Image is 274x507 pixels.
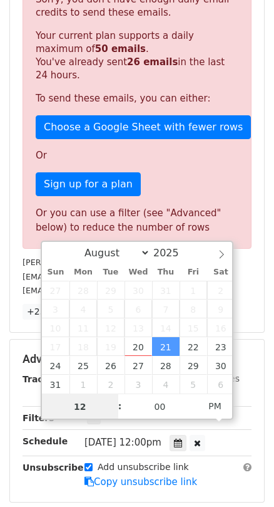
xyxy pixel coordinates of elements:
span: September 5, 2025 [180,375,207,394]
span: August 22, 2025 [180,337,207,356]
span: August 24, 2025 [42,356,69,375]
span: July 29, 2025 [97,281,124,300]
span: August 27, 2025 [124,356,152,375]
span: August 3, 2025 [42,300,69,318]
span: July 31, 2025 [152,281,180,300]
p: Your current plan supports a daily maximum of . You've already sent in the last 24 hours. [36,29,238,82]
h5: Advanced [23,352,251,366]
input: Minute [122,394,198,419]
span: August 5, 2025 [97,300,124,318]
label: Add unsubscribe link [98,461,189,474]
span: Fri [180,268,207,276]
span: Sun [42,268,69,276]
span: August 6, 2025 [124,300,152,318]
small: [EMAIL_ADDRESS][DOMAIN_NAME] [23,272,162,281]
span: August 13, 2025 [124,318,152,337]
span: Sat [207,268,235,276]
span: August 25, 2025 [69,356,97,375]
span: August 31, 2025 [42,375,69,394]
a: Choose a Google Sheet with fewer rows [36,115,251,139]
span: August 12, 2025 [97,318,124,337]
strong: Unsubscribe [23,463,84,473]
small: [EMAIL_ADDRESS][DOMAIN_NAME] [23,286,162,295]
a: Sign up for a plan [36,172,141,196]
span: August 4, 2025 [69,300,97,318]
span: July 30, 2025 [124,281,152,300]
span: August 29, 2025 [180,356,207,375]
span: August 10, 2025 [42,318,69,337]
span: August 2, 2025 [207,281,235,300]
a: +23 more [23,304,75,320]
span: September 3, 2025 [124,375,152,394]
span: August 20, 2025 [124,337,152,356]
span: July 27, 2025 [42,281,69,300]
p: Or [36,149,238,162]
span: August 26, 2025 [97,356,124,375]
span: August 16, 2025 [207,318,235,337]
span: August 21, 2025 [152,337,180,356]
span: August 1, 2025 [180,281,207,300]
span: August 30, 2025 [207,356,235,375]
span: August 15, 2025 [180,318,207,337]
span: August 9, 2025 [207,300,235,318]
span: August 8, 2025 [180,300,207,318]
strong: 26 emails [127,56,178,68]
span: [DATE] 12:00pm [84,437,161,448]
span: July 28, 2025 [69,281,97,300]
span: August 7, 2025 [152,300,180,318]
p: To send these emails, you can either: [36,92,238,105]
span: August 19, 2025 [97,337,124,356]
small: [PERSON_NAME][EMAIL_ADDRESS][DOMAIN_NAME] [23,258,228,267]
a: Copy unsubscribe link [84,476,197,488]
span: August 18, 2025 [69,337,97,356]
input: Year [150,247,195,259]
strong: Filters [23,413,54,423]
span: Mon [69,268,97,276]
span: Thu [152,268,180,276]
span: September 6, 2025 [207,375,235,394]
span: August 28, 2025 [152,356,180,375]
span: August 17, 2025 [42,337,69,356]
div: Or you can use a filter (see "Advanced" below) to reduce the number of rows [36,206,238,234]
strong: Schedule [23,436,68,446]
strong: 50 emails [95,43,146,55]
iframe: Chat Widget [211,447,274,507]
span: Click to toggle [198,394,232,419]
span: Wed [124,268,152,276]
span: August 11, 2025 [69,318,97,337]
span: Tue [97,268,124,276]
span: September 4, 2025 [152,375,180,394]
span: September 1, 2025 [69,375,97,394]
strong: Tracking [23,374,64,384]
span: August 14, 2025 [152,318,180,337]
span: : [118,394,122,419]
span: September 2, 2025 [97,375,124,394]
label: UTM Codes [191,372,240,385]
span: August 23, 2025 [207,337,235,356]
input: Hour [42,394,118,419]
